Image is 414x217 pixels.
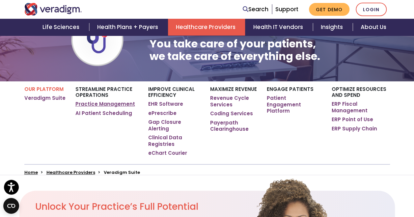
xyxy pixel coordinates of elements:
[35,201,238,212] h2: Unlock Your Practice’s Full Potential
[24,169,38,176] a: Home
[149,38,320,63] h1: You take care of your patients, we take care of everything else.
[331,116,373,123] a: ERP Point of Use
[210,95,257,108] a: Revenue Cycle Services
[3,198,19,214] button: Open CMP widget
[313,19,353,36] a: Insights
[353,19,394,36] a: About Us
[245,19,313,36] a: Health IT Vendors
[331,101,390,114] a: ERP Fiscal Management
[148,134,201,147] a: Clinical Data Registries
[24,3,82,15] img: Veradigm logo
[243,5,268,14] a: Search
[210,110,253,117] a: Coding Services
[75,110,132,117] a: AI Patient Scheduling
[75,101,135,107] a: Practice Management
[148,101,183,107] a: EHR Software
[148,150,187,156] a: eChart Courier
[148,119,201,132] a: Gap Closure Alerting
[168,19,245,36] a: Healthcare Providers
[210,120,257,132] a: Payerpath Clearinghouse
[46,169,95,176] a: Healthcare Providers
[89,19,168,36] a: Health Plans + Payers
[275,5,298,13] a: Support
[24,95,66,101] a: Veradigm Suite
[148,110,177,117] a: ePrescribe
[35,19,89,36] a: Life Sciences
[356,3,387,16] a: Login
[331,125,377,132] a: ERP Supply Chain
[267,95,321,114] a: Patient Engagement Platform
[288,170,406,209] iframe: Drift Chat Widget
[309,3,349,16] a: Get Demo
